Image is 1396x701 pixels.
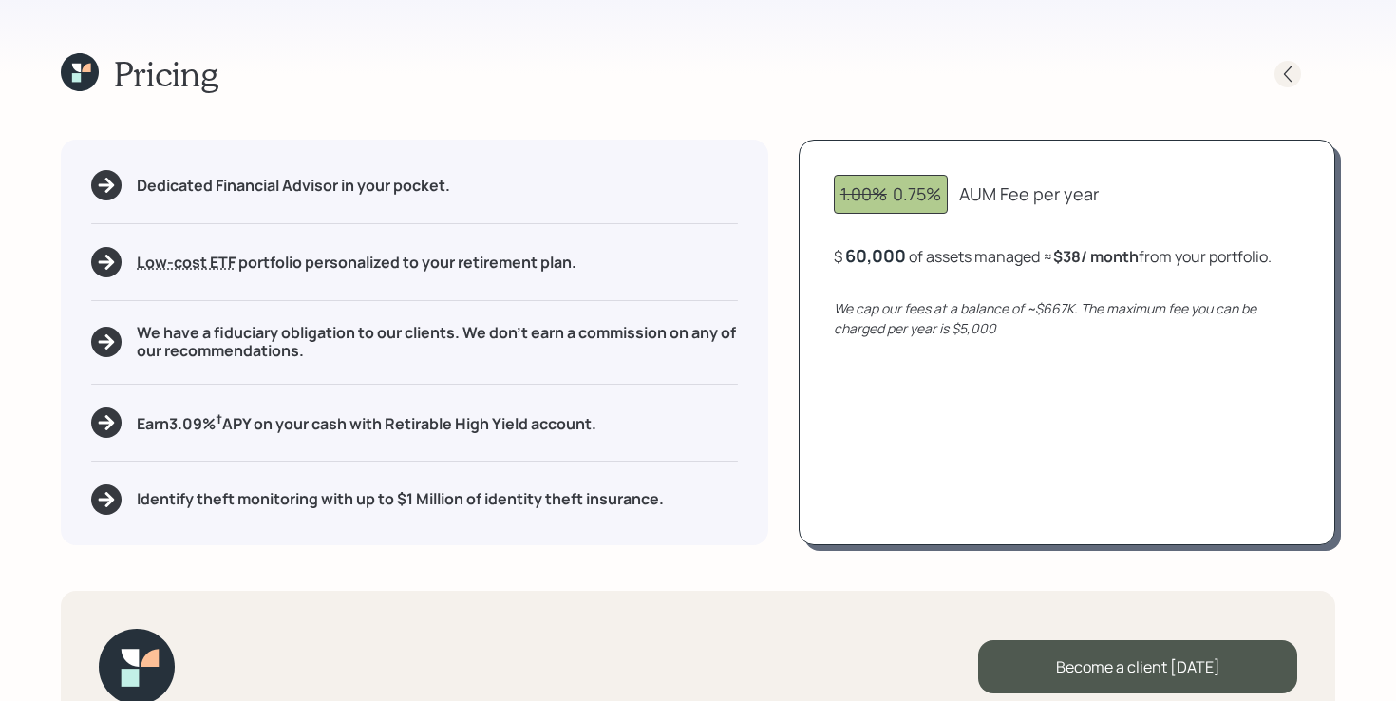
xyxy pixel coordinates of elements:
div: $ of assets managed ≈ from your portfolio . [834,244,1272,268]
h5: portfolio personalized to your retirement plan. [137,254,576,272]
i: We cap our fees at a balance of ~$667K. The maximum fee you can be charged per year is $5,000 [834,299,1256,337]
div: Become a client [DATE] [978,640,1297,693]
div: AUM Fee per year [959,181,1099,207]
h5: Dedicated Financial Advisor in your pocket. [137,177,450,195]
b: $38 / month [1053,246,1139,267]
sup: † [216,410,222,427]
span: 1.00% [840,182,887,205]
div: 60,000 [845,244,906,267]
h5: Identify theft monitoring with up to $1 Million of identity theft insurance. [137,490,664,508]
div: 0.75% [840,181,941,207]
h5: We have a fiduciary obligation to our clients. We don't earn a commission on any of our recommend... [137,324,738,360]
span: Low-cost ETF [137,252,236,273]
h5: Earn 3.09 % APY on your cash with Retirable High Yield account. [137,410,596,434]
h1: Pricing [114,53,218,94]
